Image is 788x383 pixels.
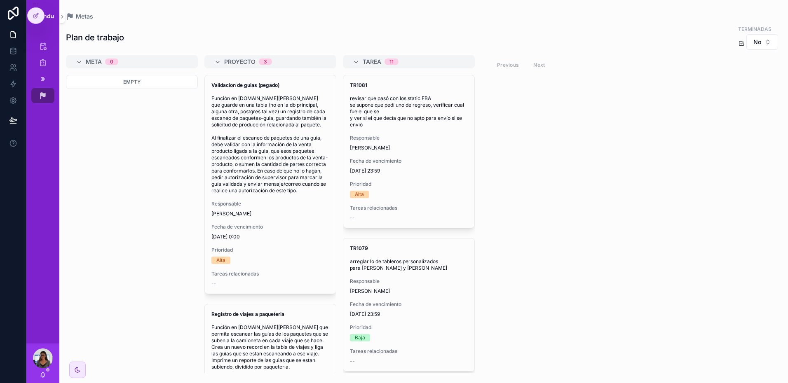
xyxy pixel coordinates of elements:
div: Alta [355,191,364,198]
span: Tarea [363,58,381,66]
strong: TR1081 [350,82,367,88]
div: 11 [389,58,394,65]
strong: Validacion de guias (pegado) [211,82,279,88]
span: -- [350,358,355,364]
div: Alta [216,257,225,264]
a: TR1081revisar que pasó con los static FBA se supone que pedí uno de regreso, verificar cual fue e... [343,75,475,228]
span: No [753,38,761,46]
span: -- [350,215,355,221]
span: arreglar lo de tableros personalizados para [PERSON_NAME] y [PERSON_NAME] [350,258,468,271]
a: Validacion de guias (pegado)Función en [DOMAIN_NAME][PERSON_NAME] que guarde en una tabla (no en ... [204,75,336,294]
span: [PERSON_NAME] [211,210,251,217]
span: Prioridad [350,324,468,331]
span: [DATE] 23:59 [350,311,468,318]
span: Tareas relacionadas [350,348,468,355]
div: 3 [264,58,267,65]
a: Metas [66,12,93,21]
span: Empty [123,79,141,85]
span: [DATE] 23:59 [350,168,468,174]
h1: Plan de trabajo [66,32,124,43]
span: Fecha de vencimiento [350,301,468,308]
span: Responsable [350,135,468,141]
a: TR1079arreglar lo de tableros personalizados para [PERSON_NAME] y [PERSON_NAME]Responsable[PERSON... [343,238,475,371]
span: Prioridad [350,181,468,187]
span: Meta [86,58,102,66]
span: Tareas relacionadas [350,205,468,211]
span: Proyecto [224,58,256,66]
label: TERMINADAS [738,25,772,33]
span: [PERSON_NAME] [350,145,390,151]
button: Select Button [746,34,778,50]
div: scrollable content [26,33,59,114]
strong: Registro de viajes a paqueteria [211,311,284,317]
span: [DATE] 0:00 [211,234,329,240]
span: Prioridad [211,247,329,253]
span: Metas [76,12,93,21]
strong: TR1079 [350,245,368,251]
span: -- [211,280,216,287]
span: [PERSON_NAME] [350,288,390,294]
span: Responsable [350,278,468,285]
div: Baja [355,334,365,341]
span: Función en [DOMAIN_NAME][PERSON_NAME] que guarde en una tabla (no en la db principal, alguna otra... [211,95,329,194]
span: revisar que pasó con los static FBA se supone que pedí uno de regreso, verificar cual fue el que ... [350,95,468,128]
span: Fecha de vencimiento [211,224,329,230]
span: Fecha de vencimiento [350,158,468,164]
span: Tareas relacionadas [211,271,329,277]
span: Responsable [211,201,329,207]
div: 0 [110,58,113,65]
